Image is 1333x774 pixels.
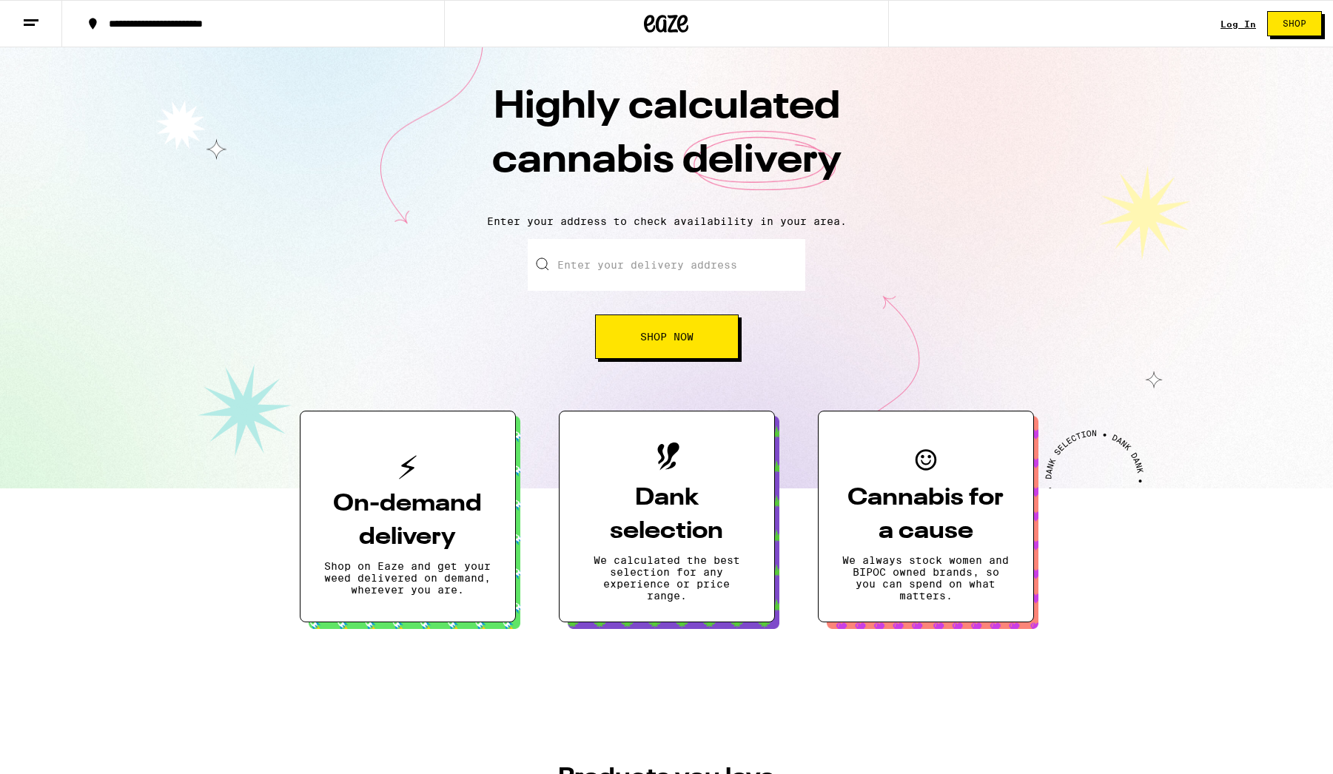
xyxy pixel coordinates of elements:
button: Cannabis for a causeWe always stock women and BIPOC owned brands, so you can spend on what matters. [818,411,1034,622]
h3: Dank selection [583,482,751,548]
p: Enter your address to check availability in your area. [15,215,1318,227]
h3: On-demand delivery [324,488,491,554]
div: Log In [1220,19,1256,29]
p: We calculated the best selection for any experience or price range. [583,554,751,602]
button: On-demand deliveryShop on Eaze and get your weed delivered on demand, wherever you are. [300,411,516,622]
span: Shop Now [640,332,694,342]
input: Enter your delivery address [528,239,805,291]
button: Dank selectionWe calculated the best selection for any experience or price range. [559,411,775,622]
h1: Highly calculated cannabis delivery [408,81,926,203]
button: Shop Now [595,314,739,359]
p: Shop on Eaze and get your weed delivered on demand, wherever you are. [324,560,491,596]
h3: Cannabis for a cause [842,482,1010,548]
button: Shop [1267,11,1322,36]
p: We always stock women and BIPOC owned brands, so you can spend on what matters. [842,554,1010,602]
span: Shop [1283,19,1306,28]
